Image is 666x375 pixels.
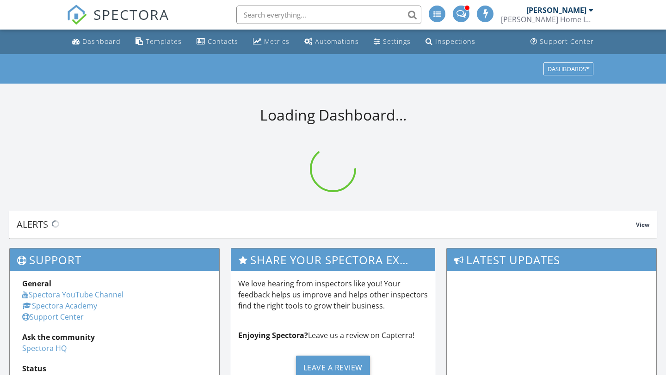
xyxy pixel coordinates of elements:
div: Support Center [540,37,594,46]
div: Dashboards [548,66,589,72]
div: Settings [383,37,411,46]
a: Settings [370,33,414,50]
strong: Enjoying Spectora? [238,330,308,340]
div: Contacts [208,37,238,46]
a: Inspections [422,33,479,50]
a: Templates [132,33,185,50]
input: Search everything... [236,6,421,24]
p: Leave us a review on Capterra! [238,330,428,341]
a: Support Center [22,312,84,322]
div: Miller Home Inspection, LLC [501,15,593,24]
div: [PERSON_NAME] [526,6,586,15]
a: Contacts [193,33,242,50]
span: View [636,221,649,229]
a: Automations (Advanced) [301,33,363,50]
h3: Latest Updates [447,248,656,271]
div: Automations [315,37,359,46]
h3: Share Your Spectora Experience [231,248,435,271]
a: Spectora YouTube Channel [22,290,123,300]
div: Alerts [17,218,636,230]
span: SPECTORA [93,5,169,24]
div: Dashboard [82,37,121,46]
a: SPECTORA [67,12,169,32]
div: Inspections [435,37,475,46]
a: Dashboard [68,33,124,50]
a: Metrics [249,33,293,50]
a: Support Center [527,33,598,50]
div: Status [22,363,207,374]
p: We love hearing from inspectors like you! Your feedback helps us improve and helps other inspecto... [238,278,428,311]
a: Spectora Academy [22,301,97,311]
div: Metrics [264,37,290,46]
h3: Support [10,248,219,271]
strong: General [22,278,51,289]
a: Spectora HQ [22,343,67,353]
img: The Best Home Inspection Software - Spectora [67,5,87,25]
div: Templates [146,37,182,46]
button: Dashboards [543,62,593,75]
div: Ask the community [22,332,207,343]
